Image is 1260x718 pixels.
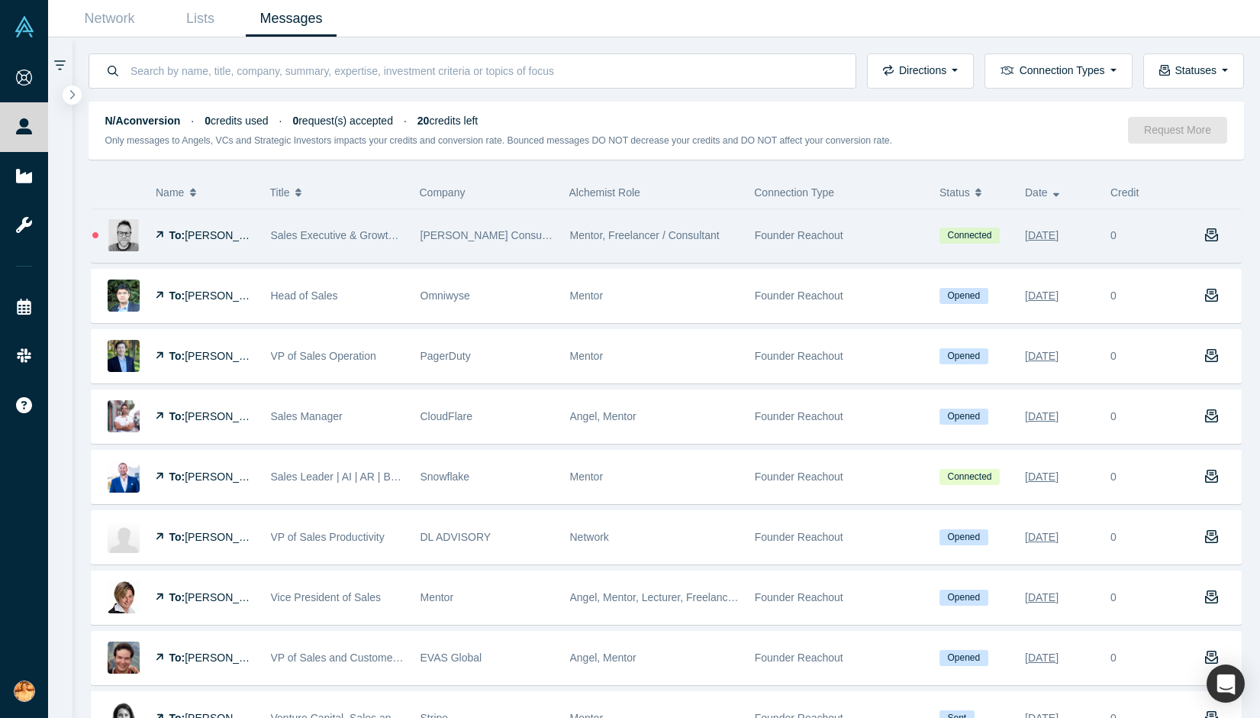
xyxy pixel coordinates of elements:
[246,1,337,37] a: Messages
[421,289,470,302] span: Omniwyse
[64,1,155,37] a: Network
[155,1,246,37] a: Lists
[421,652,482,664] span: EVAS Global
[417,115,430,127] strong: 20
[570,591,933,603] span: Angel, Mentor, Lecturer, Freelancer / Consultant, Channel Partner, Customer
[755,229,843,241] span: Founder Reachout
[14,681,35,702] img: Sumina Koiso's Account
[939,176,970,209] span: Status
[420,186,466,199] span: Company
[185,471,272,483] span: [PERSON_NAME]
[108,642,140,674] img: Armando Mann's Profile Image
[984,53,1132,89] button: Connection Types
[939,529,988,545] span: Opened
[271,350,376,362] span: VP of Sales Operation
[1110,650,1117,666] div: 0
[421,591,454,603] span: Mentor
[939,176,1009,209] button: Status
[292,115,298,127] strong: 0
[271,289,338,302] span: Head of Sales
[105,115,181,127] strong: N/A conversion
[421,410,472,422] span: CloudFlare
[1110,409,1117,425] div: 0
[108,340,140,372] img: Joshua Thacker's Profile Image
[1025,645,1059,671] div: [DATE]
[205,115,268,127] span: credits used
[169,471,185,483] strong: To:
[1025,584,1059,611] div: [DATE]
[421,471,470,483] span: Snowflake
[939,469,1000,485] span: Connected
[205,115,211,127] strong: 0
[270,176,404,209] button: Title
[404,115,407,127] span: ·
[1025,176,1048,209] span: Date
[270,176,290,209] span: Title
[867,53,974,89] button: Directions
[169,591,185,603] strong: To:
[1025,524,1059,551] div: [DATE]
[755,652,843,664] span: Founder Reachout
[421,229,562,241] span: [PERSON_NAME] Consulting
[570,531,609,543] span: Network
[1110,529,1117,545] div: 0
[169,652,185,664] strong: To:
[755,531,843,543] span: Founder Reachout
[191,115,194,127] span: ·
[271,652,440,664] span: VP of Sales and Customer Success
[108,280,140,312] img: Arun Balakrishnan's Profile Image
[279,115,282,127] span: ·
[755,289,843,302] span: Founder Reachout
[271,229,430,241] span: Sales Executive & Growth Leader
[185,229,272,241] span: [PERSON_NAME]
[169,410,185,422] strong: To:
[185,591,272,603] span: [PERSON_NAME]
[569,186,640,199] span: Alchemist Role
[271,591,382,603] span: Vice President of Sales
[108,400,140,432] img: Vikas Chopra's Profile Image
[417,115,478,127] span: credits left
[271,410,343,422] span: Sales Manager
[169,350,185,362] strong: To:
[755,591,843,603] span: Founder Reachout
[156,176,184,209] span: Name
[169,531,185,543] strong: To:
[292,115,393,127] span: request(s) accepted
[185,531,272,543] span: [PERSON_NAME]
[421,350,471,362] span: PagerDuty
[1110,469,1117,485] div: 0
[1110,228,1117,244] div: 0
[1143,53,1244,89] button: Statuses
[1025,403,1059,430] div: [DATE]
[156,176,254,209] button: Name
[129,53,839,89] input: Search by name, title, company, summary, expertise, investment criteria or topics of focus
[421,531,491,543] span: DL ADVISORY
[754,186,834,199] span: Connection Type
[108,521,140,553] img: Doug Landis's Profile Image
[939,228,1000,244] span: Connected
[570,289,604,302] span: Mentor
[1025,176,1094,209] button: Date
[939,348,988,364] span: Opened
[1025,464,1059,490] div: [DATE]
[108,461,140,493] img: David Stewart's Profile Image
[755,350,843,362] span: Founder Reachout
[169,289,185,302] strong: To:
[939,409,988,425] span: Opened
[1110,348,1117,364] div: 0
[570,652,636,664] span: Angel, Mentor
[108,581,140,613] img: Bobbi Kimberly Frioli's Profile Image
[1110,186,1139,199] span: Credit
[185,350,272,362] span: [PERSON_NAME]
[755,471,843,483] span: Founder Reachout
[939,288,988,304] span: Opened
[108,219,140,251] img: Patrick Westgate's Profile Image
[105,135,893,146] small: Only messages to Angels, VCs and Strategic Investors impacts your credits and conversion rate. Bo...
[570,471,604,483] span: Mentor
[570,410,636,422] span: Angel, Mentor
[570,350,604,362] span: Mentor
[939,590,988,606] span: Opened
[939,650,988,666] span: Opened
[755,410,843,422] span: Founder Reachout
[14,16,35,37] img: Alchemist Vault Logo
